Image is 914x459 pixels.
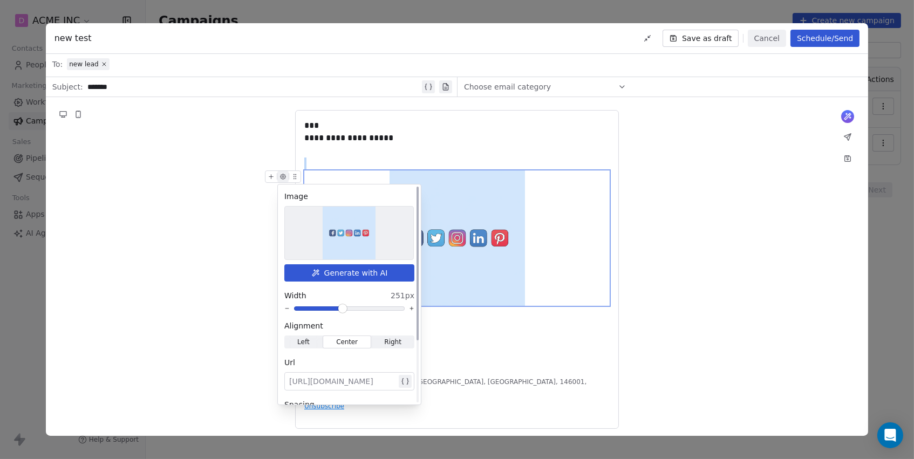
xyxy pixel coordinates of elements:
[284,290,306,301] span: Width
[284,191,308,202] span: Image
[284,264,414,282] button: Generate with AI
[323,207,376,259] img: Selected image
[284,357,295,368] span: Url
[790,30,860,47] button: Schedule/Send
[748,30,786,47] button: Cancel
[284,399,315,410] span: Spacing
[69,60,99,68] span: new lead
[663,30,739,47] button: Save as draft
[391,290,414,301] span: 251px
[54,32,92,45] span: new test
[52,59,63,70] span: To:
[284,320,323,331] span: Alignment
[52,81,83,95] span: Subject:
[297,337,310,347] span: Left
[464,81,551,92] span: Choose email category
[384,337,401,347] span: Right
